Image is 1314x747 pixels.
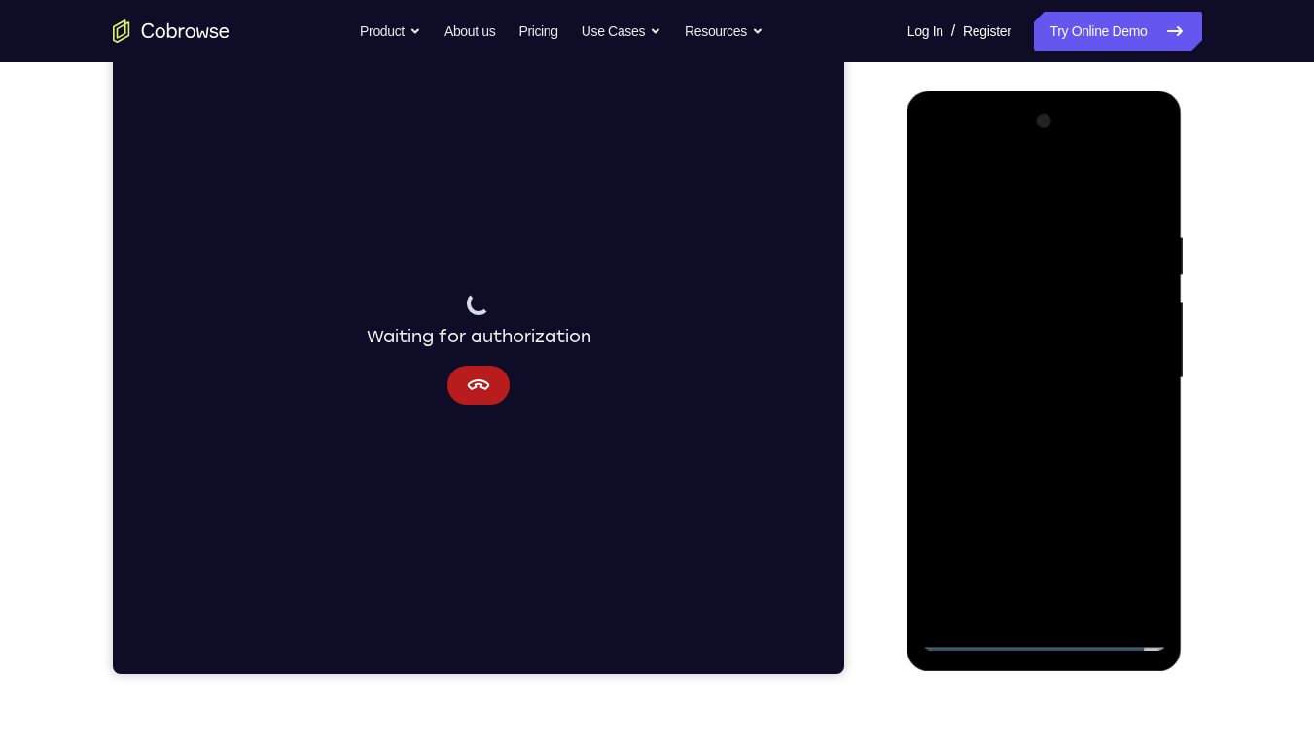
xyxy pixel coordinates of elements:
[685,12,764,51] button: Resources
[444,12,495,51] a: About us
[360,12,421,51] button: Product
[907,12,943,51] a: Log In
[254,269,479,328] div: Waiting for authorization
[113,19,230,43] a: Go to the home page
[113,22,844,674] iframe: Agent
[518,12,557,51] a: Pricing
[582,12,661,51] button: Use Cases
[951,19,955,43] span: /
[963,12,1011,51] a: Register
[335,343,397,382] button: Cancel
[1034,12,1201,51] a: Try Online Demo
